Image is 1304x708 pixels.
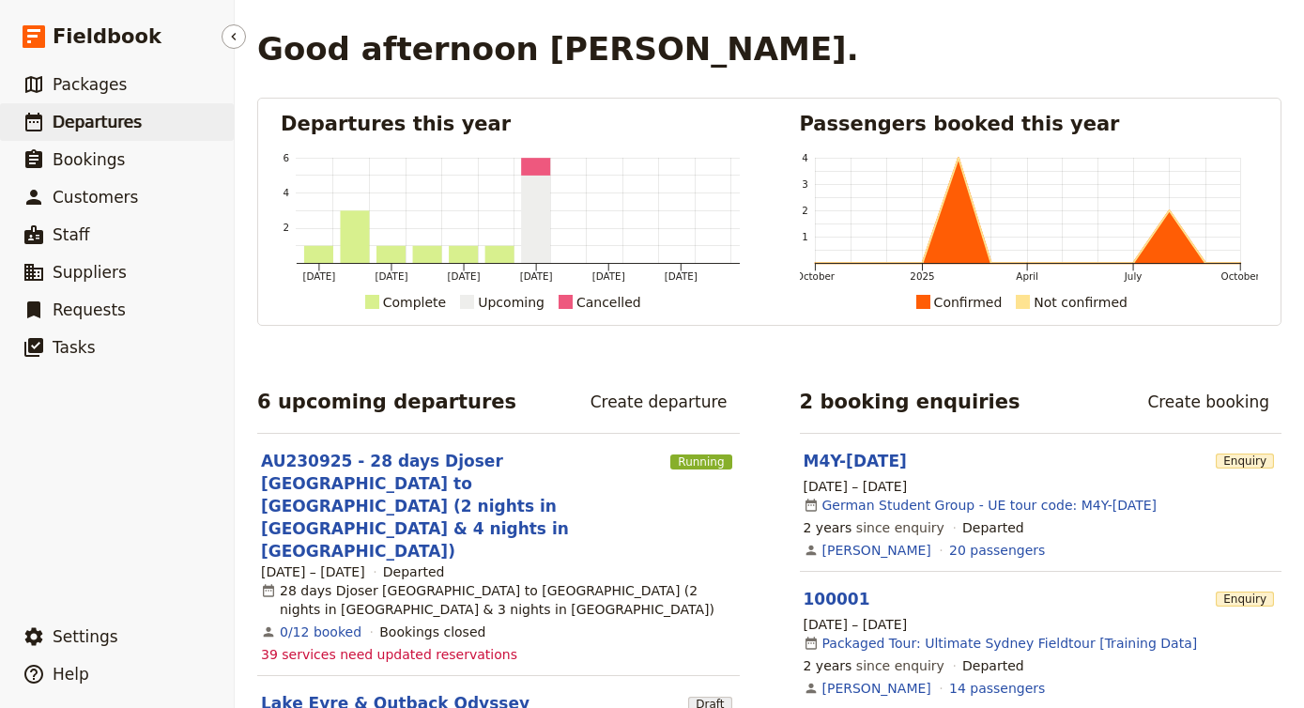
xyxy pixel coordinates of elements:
[53,225,90,244] span: Staff
[1216,454,1274,469] span: Enquiry
[949,679,1045,698] a: View the passengers for this booking
[261,581,736,619] div: 28 days Djoser [GEOGRAPHIC_DATA] to [GEOGRAPHIC_DATA] (2 nights in [GEOGRAPHIC_DATA] & 3 nights i...
[949,541,1045,560] a: View the passengers for this booking
[670,454,731,469] span: Running
[804,656,944,675] span: since enquiry
[802,231,808,242] tspan: 1
[802,205,808,216] tspan: 2
[804,452,907,470] a: M4Y-[DATE]
[1124,270,1143,282] tspan: July
[53,338,96,357] span: Tasks
[53,188,138,207] span: Customers
[795,270,835,282] tspan: October
[804,615,908,634] span: [DATE] – [DATE]
[257,388,516,416] h2: 6 upcoming departures
[261,562,365,581] span: [DATE] – [DATE]
[804,518,944,537] span: since enquiry
[283,152,289,163] tspan: 6
[53,113,142,131] span: Departures
[1216,592,1274,607] span: Enquiry
[375,270,407,282] tspan: [DATE]
[800,110,1259,138] h2: Passengers booked this year
[53,23,161,51] span: Fieldbook
[283,222,289,233] tspan: 2
[578,386,740,418] a: Create departure
[519,270,552,282] tspan: [DATE]
[53,300,126,319] span: Requests
[665,270,698,282] tspan: [DATE]
[53,263,127,282] span: Suppliers
[1221,270,1261,282] tspan: October
[53,665,89,684] span: Help
[281,110,740,138] h2: Departures this year
[1135,386,1281,418] a: Create booking
[804,477,908,496] span: [DATE] – [DATE]
[261,450,663,562] a: AU230925 - 28 days Djoser [GEOGRAPHIC_DATA] to [GEOGRAPHIC_DATA] (2 nights in [GEOGRAPHIC_DATA] &...
[478,291,545,314] div: Upcoming
[822,679,931,698] a: [PERSON_NAME]
[53,627,118,646] span: Settings
[962,656,1024,675] div: Departed
[379,623,485,641] div: Bookings closed
[53,150,125,169] span: Bookings
[283,187,289,198] tspan: 4
[822,496,1158,515] a: German Student Group - UE tour code: M4Y-[DATE]
[822,541,931,560] a: [PERSON_NAME]
[822,634,1198,653] a: Packaged Tour: Ultimate Sydney Fieldtour [Training Data]
[802,178,808,190] tspan: 3
[447,270,480,282] tspan: [DATE]
[383,291,446,314] div: Complete
[280,623,361,641] a: View the bookings for this departure
[934,291,1003,314] div: Confirmed
[962,518,1024,537] div: Departed
[592,270,625,282] tspan: [DATE]
[576,291,641,314] div: Cancelled
[1034,291,1128,314] div: Not confirmed
[1016,270,1038,282] tspan: April
[804,658,852,673] span: 2 years
[261,645,517,664] span: 39 services need updated reservations
[222,24,246,49] button: Hide menu
[302,270,335,282] tspan: [DATE]
[800,388,1020,416] h2: 2 booking enquiries
[804,590,870,608] a: 100001
[257,30,859,68] h1: Good afternoon [PERSON_NAME].
[383,562,445,581] div: Departed
[910,270,934,282] tspan: 2025
[53,75,127,94] span: Packages
[804,520,852,535] span: 2 years
[802,152,808,163] tspan: 4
